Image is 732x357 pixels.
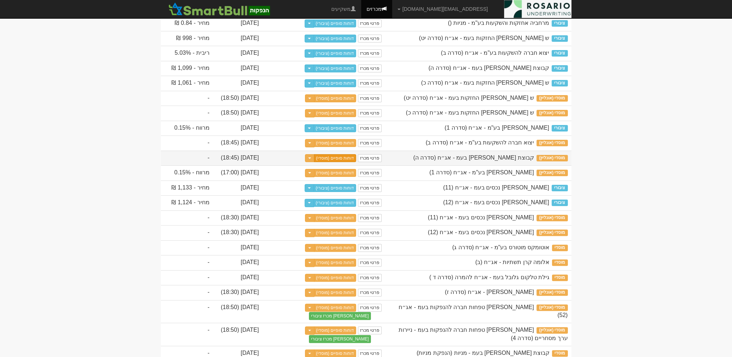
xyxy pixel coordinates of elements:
[445,289,534,295] span: אלומיי קפיטל - אג״ח (סדרה ז)
[161,106,213,121] td: -
[161,151,213,166] td: -
[161,300,213,323] td: -
[213,91,262,106] td: [DATE] (18:50)
[552,125,567,131] span: ציבורי
[314,304,356,312] a: דוחות סופיים (מוסדי)
[552,350,567,357] span: מוסדי
[161,165,213,180] td: מרווח - 0.15%
[161,16,213,31] td: מחיר - 0.84 ₪
[314,289,356,296] a: דוחות סופיים (מוסדי)
[358,289,382,296] a: פרטי מכרז
[536,229,568,236] span: מוסדי (אונליין)
[161,91,213,106] td: -
[399,327,567,341] span: מזרחי טפחות חברה להנפקות בעמ - ניירות ערך מסחריים (סדרה 4)
[213,16,262,31] td: [DATE]
[552,80,567,86] span: ציבורי
[213,210,262,226] td: [DATE] (18:30)
[441,50,549,56] span: יצוא חברה להשקעות בע"מ - אג״ח (סדרה ב)
[314,244,356,252] a: דוחות סופיים (מוסדי)
[213,270,262,285] td: [DATE]
[536,215,568,221] span: מוסדי (אונליין)
[314,229,356,237] a: דוחות סופיים (מוסדי)
[309,312,371,320] button: [PERSON_NAME] מכרז ציבורי
[161,31,213,46] td: מחיר - 998 ₪
[358,64,382,72] a: פרטי מכרז
[213,180,262,196] td: [DATE]
[552,200,567,206] span: ציבורי
[443,184,549,191] span: אשטרום נכסים בעמ - אג״ח (11)
[419,35,549,41] span: ש שלמה החזקות בעמ - אג״ח (סדרה יט)
[213,323,262,346] td: [DATE] (18:50)
[452,244,549,250] span: אוטומקס מוטורס בע"מ - אג״ח (סדרה ג)
[552,50,567,57] span: ציבורי
[536,327,568,334] span: מוסדי (אונליין)
[213,61,262,76] td: [DATE]
[536,110,568,116] span: מוסדי (אונליין)
[552,259,567,266] span: מוסדי
[161,285,213,300] td: -
[314,199,356,207] a: דוחות סופיים (ציבורי)
[161,225,213,240] td: -
[213,195,262,210] td: [DATE]
[161,76,213,91] td: מחיר - 1,061 ₪
[552,20,567,27] span: ציבורי
[448,20,549,26] span: מרחביה אחזקות והשקעות בע"מ - מניות ()
[358,304,382,312] a: פרטי מכרז
[309,335,371,343] button: [PERSON_NAME] מכרז ציבורי
[314,259,356,267] a: דוחות סופיים (מוסדי)
[213,106,262,121] td: [DATE] (18:50)
[428,229,534,235] span: אשטרום נכסים בעמ - אג״ח (12)
[358,274,382,282] a: פרטי מכרז
[314,184,356,192] a: דוחות סופיים (ציבורי)
[417,350,549,356] span: קבוצת אשטרום בעמ - מניות (הנפקת מניות)
[536,289,568,296] span: מוסדי (אונליין)
[161,210,213,226] td: -
[213,225,262,240] td: [DATE] (18:30)
[358,154,382,162] a: פרטי מכרז
[445,125,549,131] span: דניאל פקדונות בע"מ - אג״ח (סדרה 1)
[552,35,567,42] span: ציבורי
[213,76,262,91] td: [DATE]
[314,109,356,117] a: דוחות סופיים (מוסדי)
[358,184,382,192] a: פרטי מכרז
[213,255,262,270] td: [DATE]
[536,140,568,146] span: מוסדי (אונליין)
[358,199,382,207] a: פרטי מכרז
[552,65,567,72] span: ציבורי
[429,274,549,280] span: גילת טלקום גלובל בעמ - אג״ח להמרה (סדרה ד )
[536,155,568,161] span: מוסדי (אונליין)
[552,245,567,251] span: מוסדי
[421,80,549,86] span: ש שלמה החזקות בעמ - אג״ח (סדרה כ)
[358,326,382,334] a: פרטי מכרז
[358,229,382,237] a: פרטי מכרז
[314,94,356,102] a: דוחות סופיים (מוסדי)
[213,151,262,166] td: [DATE] (18:45)
[358,139,382,147] a: פרטי מכרז
[428,65,549,71] span: קבוצת אשטרום בעמ - אג״ח (סדרה ה)
[358,94,382,102] a: פרטי מכרז
[161,255,213,270] td: -
[406,110,534,116] span: ש שלמה החזקות בעמ - אג״ח (סדרה כ)
[358,19,382,27] a: פרטי מכרז
[161,323,213,346] td: -
[358,214,382,222] a: פרטי מכרז
[314,49,356,57] a: דוחות סופיים (ציבורי)
[161,180,213,196] td: מחיר - 1,133 ₪
[536,304,568,311] span: מוסדי (אונליין)
[161,195,213,210] td: מחיר - 1,124 ₪
[426,139,534,146] span: יצוא חברה להשקעות בע"מ - אג״ח (סדרה ב)
[404,95,534,101] span: ש שלמה החזקות בעמ - אג״ח (סדרה יט)
[213,165,262,180] td: [DATE] (17:00)
[161,240,213,255] td: -
[161,46,213,61] td: ריבית - 5.03%
[358,169,382,177] a: פרטי מכרז
[161,135,213,151] td: -
[314,326,356,334] a: דוחות סופיים (מוסדי)
[399,304,567,318] span: מזרחי טפחות חברה להנפקות בעמ - אג״ח (52)
[552,275,567,281] span: מוסדי
[552,185,567,191] span: ציבורי
[314,124,356,132] a: דוחות סופיים (ציבורי)
[213,135,262,151] td: [DATE] (18:45)
[428,214,534,220] span: אשטרום נכסים בעמ - אג״ח (11)
[213,121,262,136] td: [DATE]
